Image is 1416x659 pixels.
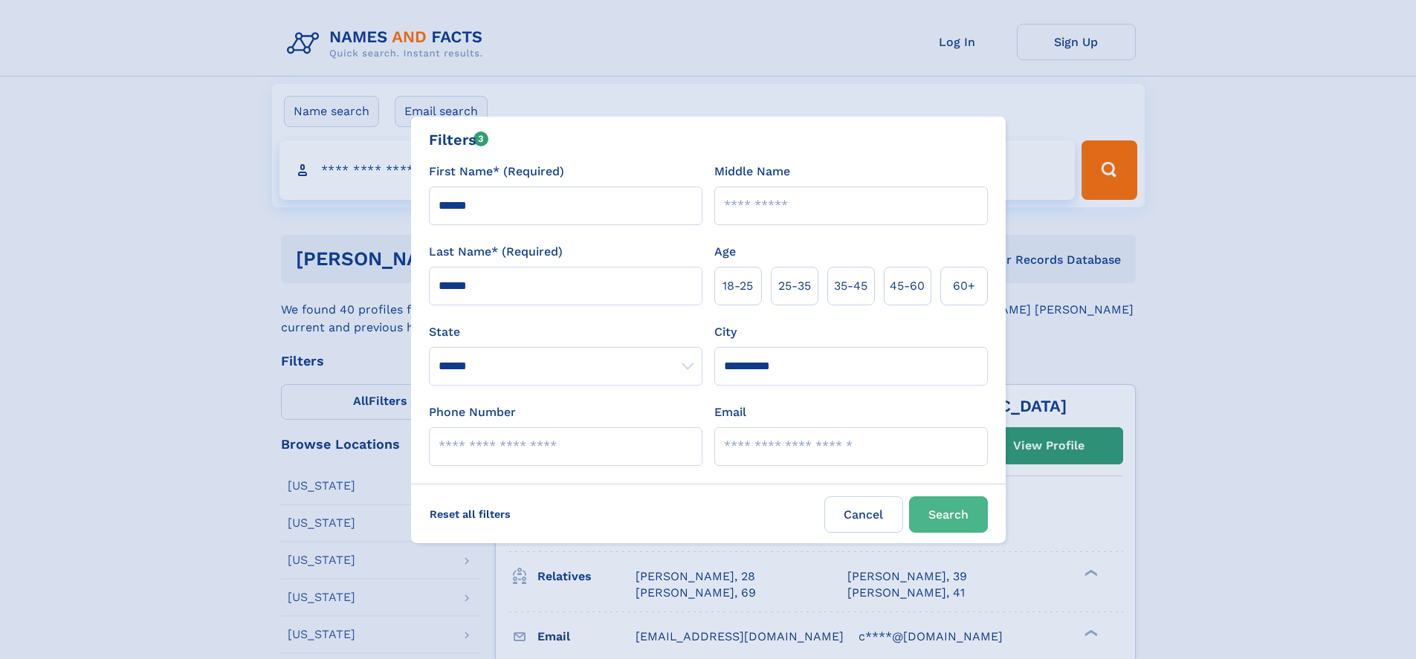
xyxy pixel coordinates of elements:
[429,163,564,181] label: First Name* (Required)
[429,323,702,341] label: State
[714,163,790,181] label: Middle Name
[890,277,925,295] span: 45‑60
[834,277,867,295] span: 35‑45
[429,403,516,421] label: Phone Number
[909,496,988,533] button: Search
[722,277,753,295] span: 18‑25
[953,277,975,295] span: 60+
[429,129,489,151] div: Filters
[429,243,563,261] label: Last Name* (Required)
[714,323,737,341] label: City
[714,403,746,421] label: Email
[778,277,811,295] span: 25‑35
[824,496,903,533] label: Cancel
[714,243,736,261] label: Age
[420,496,520,532] label: Reset all filters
